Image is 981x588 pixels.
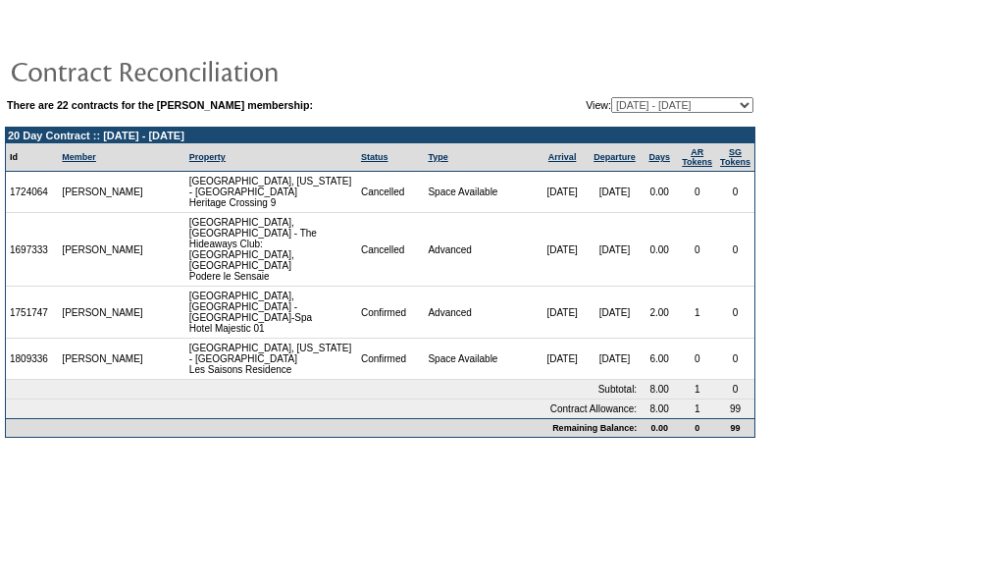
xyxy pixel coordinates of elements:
td: 6.00 [641,339,678,380]
td: 1751747 [6,287,58,339]
td: 0 [716,287,754,339]
td: [GEOGRAPHIC_DATA], [US_STATE] - [GEOGRAPHIC_DATA] Heritage Crossing 9 [185,172,357,213]
td: [GEOGRAPHIC_DATA], [GEOGRAPHIC_DATA] - [GEOGRAPHIC_DATA]-Spa Hotel Majestic 01 [185,287,357,339]
td: 1 [678,400,716,418]
td: 2.00 [641,287,678,339]
td: [PERSON_NAME] [58,339,148,380]
td: 0 [716,213,754,287]
td: 1809336 [6,339,58,380]
td: Remaining Balance: [6,418,641,437]
td: [PERSON_NAME] [58,287,148,339]
td: 0 [678,213,716,287]
a: Arrival [548,152,577,162]
td: Id [6,143,58,172]
td: 99 [716,418,754,437]
td: 1 [678,380,716,400]
a: ARTokens [682,147,712,167]
td: 0 [678,339,716,380]
a: Departure [594,152,636,162]
td: Confirmed [357,339,425,380]
td: 8.00 [641,380,678,400]
td: 1724064 [6,172,58,213]
td: 0.00 [641,172,678,213]
td: [DATE] [536,339,588,380]
a: Property [189,152,226,162]
td: Space Available [424,172,536,213]
td: [DATE] [536,287,588,339]
td: 1 [678,287,716,339]
td: Cancelled [357,213,425,287]
td: Cancelled [357,172,425,213]
a: Type [428,152,447,162]
td: Confirmed [357,287,425,339]
a: Status [361,152,388,162]
td: Contract Allowance: [6,400,641,418]
td: 99 [716,400,754,418]
td: 0 [678,172,716,213]
td: [DATE] [536,172,588,213]
td: [DATE] [589,172,641,213]
td: [DATE] [589,213,641,287]
td: 0 [678,418,716,437]
td: [GEOGRAPHIC_DATA], [US_STATE] - [GEOGRAPHIC_DATA] Les Saisons Residence [185,339,357,380]
td: 0 [716,339,754,380]
td: View: [490,97,753,113]
td: [DATE] [536,213,588,287]
td: 0.00 [641,213,678,287]
td: Subtotal: [6,380,641,400]
td: [PERSON_NAME] [58,213,148,287]
td: Advanced [424,287,536,339]
td: 8.00 [641,400,678,418]
img: pgTtlContractReconciliation.gif [10,51,402,90]
td: [PERSON_NAME] [58,172,148,213]
td: Advanced [424,213,536,287]
td: 0.00 [641,418,678,437]
a: SGTokens [720,147,750,167]
a: Member [62,152,96,162]
td: 0 [716,172,754,213]
td: Space Available [424,339,536,380]
td: [DATE] [589,339,641,380]
a: Days [648,152,670,162]
td: 0 [716,380,754,400]
td: 20 Day Contract :: [DATE] - [DATE] [6,128,754,143]
td: [GEOGRAPHIC_DATA], [GEOGRAPHIC_DATA] - The Hideaways Club: [GEOGRAPHIC_DATA], [GEOGRAPHIC_DATA] P... [185,213,357,287]
td: 1697333 [6,213,58,287]
td: [DATE] [589,287,641,339]
b: There are 22 contracts for the [PERSON_NAME] membership: [7,99,313,111]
